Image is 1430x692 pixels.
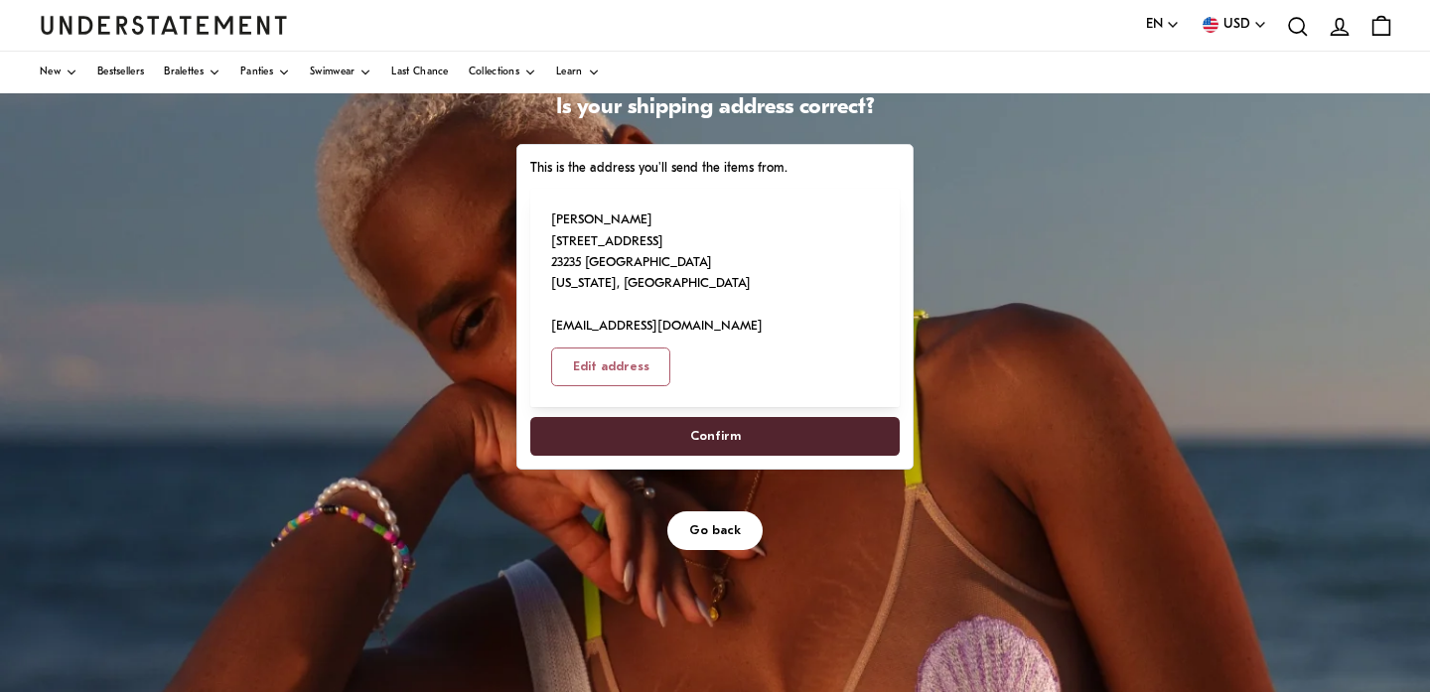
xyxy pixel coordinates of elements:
button: USD [1200,14,1267,36]
a: New [40,52,77,93]
a: Swimwear [310,52,371,93]
span: New [40,68,61,77]
button: EN [1146,14,1180,36]
p: This is the address you'll send the items from. [530,158,900,179]
a: Learn [556,52,600,93]
span: Learn [556,68,583,77]
span: Go back [689,512,741,549]
span: Confirm [690,418,741,455]
span: Panties [240,68,273,77]
a: Bestsellers [97,52,144,93]
a: Bralettes [164,52,220,93]
span: Edit address [573,348,649,385]
a: Understatement Homepage [40,16,288,34]
h1: Is your shipping address correct? [516,94,914,123]
a: Last Chance [391,52,448,93]
span: Bestsellers [97,68,144,77]
a: Collections [469,52,536,93]
span: EN [1146,14,1163,36]
span: Bralettes [164,68,204,77]
span: USD [1223,14,1250,36]
span: Swimwear [310,68,355,77]
p: [PERSON_NAME] [STREET_ADDRESS] 23235 [GEOGRAPHIC_DATA] [US_STATE], [GEOGRAPHIC_DATA] [EMAIL_ADDRE... [551,209,763,338]
button: Edit address [551,347,671,386]
button: Go back [667,511,763,550]
span: Last Chance [391,68,448,77]
button: Confirm [530,417,900,456]
span: Collections [469,68,519,77]
a: Panties [240,52,290,93]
